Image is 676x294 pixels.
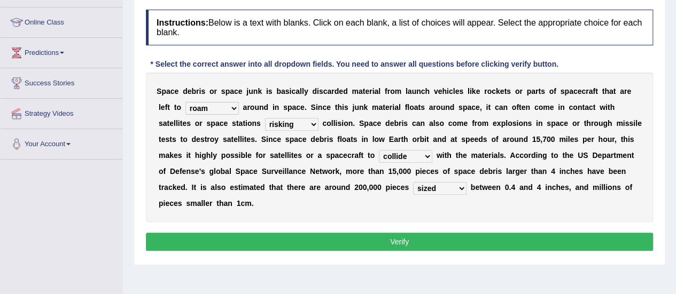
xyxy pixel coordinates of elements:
b: e [161,103,165,112]
b: r [535,87,538,96]
b: a [429,103,433,112]
b: u [411,87,416,96]
b: o [209,87,214,96]
b: p [288,103,292,112]
b: c [373,119,377,128]
b: c [291,87,296,96]
button: Verify [146,233,653,251]
b: a [163,119,167,128]
b: t [169,135,172,144]
b: k [258,87,262,96]
b: b [394,119,399,128]
b: o [515,87,520,96]
b: n [259,103,264,112]
b: r [196,87,199,96]
b: a [327,87,331,96]
b: s [541,87,545,96]
b: r [519,87,522,96]
b: s [561,87,565,96]
b: i [316,103,318,112]
b: o [327,119,331,128]
b: c [322,119,327,128]
b: e [161,135,166,144]
b: l [407,103,409,112]
b: n [523,119,528,128]
b: n [525,103,530,112]
b: a [414,103,418,112]
b: a [359,87,363,96]
b: o [439,119,444,128]
b: l [468,87,470,96]
b: c [448,119,453,128]
b: e [377,119,381,128]
b: c [573,87,578,96]
b: o [250,103,255,112]
b: s [403,119,408,128]
b: l [399,103,401,112]
b: t [593,103,595,112]
b: a [555,119,560,128]
h4: Below is a text with blanks. Click on each blank, a list of choices will appear. Select the appro... [146,10,653,45]
b: s [232,119,236,128]
b: a [230,87,234,96]
b: e [175,87,179,96]
b: p [501,119,506,128]
b: o [176,103,181,112]
b: s [344,103,348,112]
b: m [372,103,378,112]
b: l [174,119,176,128]
b: i [273,103,275,112]
b: t [159,135,161,144]
b: p [564,87,569,96]
b: p [551,119,556,128]
b: g [603,119,608,128]
b: i [178,119,180,128]
b: o [390,87,395,96]
b: r [591,119,594,128]
b: d [183,87,188,96]
b: S [310,103,315,112]
b: l [176,119,178,128]
b: t [538,87,541,96]
b: h [604,87,609,96]
b: d [450,103,455,112]
b: t [180,135,183,144]
b: f [165,103,168,112]
b: u [248,87,253,96]
b: a [585,103,589,112]
div: * Select the correct answer into all dropdown fields. You need to answer all questions before cli... [146,59,563,70]
b: r [199,119,202,128]
b: m [352,87,358,96]
b: i [605,103,608,112]
b: i [199,87,201,96]
b: i [447,87,449,96]
b: s [285,87,290,96]
b: l [453,87,455,96]
b: f [405,103,407,112]
b: c [569,103,573,112]
b: e [182,119,187,128]
b: c [449,87,453,96]
b: m [457,119,463,128]
b: t [519,103,522,112]
b: m [616,119,623,128]
b: n [348,119,353,128]
b: b [276,87,281,96]
b: t [584,119,586,128]
b: i [341,119,344,128]
b: r [577,119,579,128]
b: o [477,119,482,128]
b: f [472,119,475,128]
b: p [211,119,215,128]
b: e [627,87,631,96]
b: o [508,119,512,128]
b: a [238,119,243,128]
b: h [337,103,342,112]
b: l [635,119,638,128]
b: o [594,119,599,128]
b: a [281,87,285,96]
b: j [352,103,354,112]
b: e [438,87,442,96]
b: k [363,103,368,112]
b: m [543,103,549,112]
